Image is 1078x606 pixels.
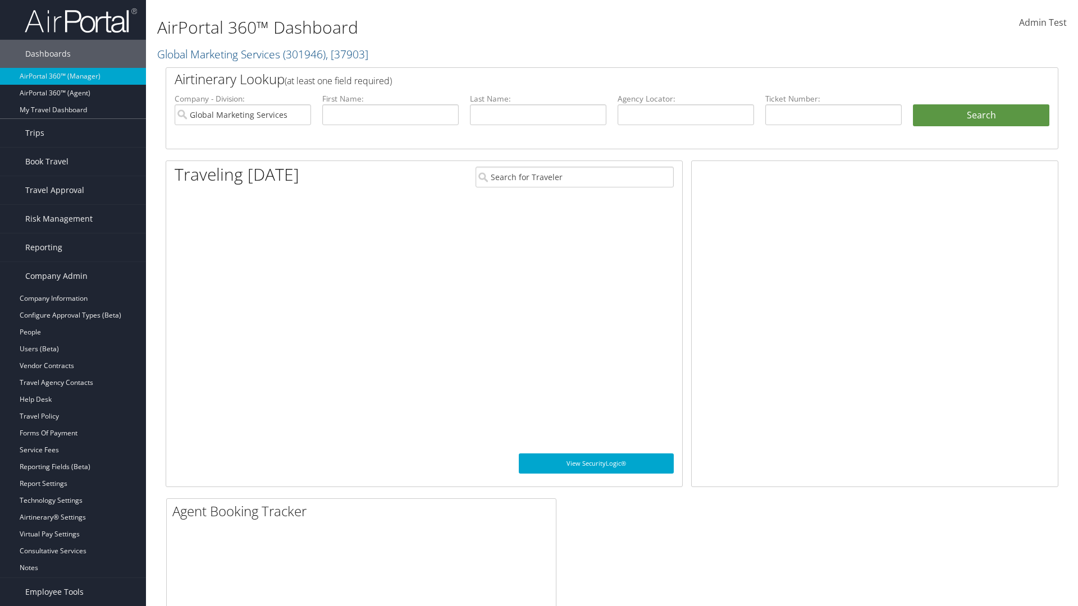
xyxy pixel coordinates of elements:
[175,93,311,104] label: Company - Division:
[1019,6,1067,40] a: Admin Test
[1019,16,1067,29] span: Admin Test
[470,93,606,104] label: Last Name:
[322,93,459,104] label: First Name:
[913,104,1049,127] button: Search
[326,47,368,62] span: , [ 37903 ]
[25,176,84,204] span: Travel Approval
[25,262,88,290] span: Company Admin
[157,47,368,62] a: Global Marketing Services
[25,205,93,233] span: Risk Management
[172,502,556,521] h2: Agent Booking Tracker
[25,7,137,34] img: airportal-logo.png
[765,93,902,104] label: Ticket Number:
[519,453,674,474] a: View SecurityLogic®
[25,40,71,68] span: Dashboards
[285,75,392,87] span: (at least one field required)
[175,163,299,186] h1: Traveling [DATE]
[618,93,754,104] label: Agency Locator:
[157,16,764,39] h1: AirPortal 360™ Dashboard
[25,119,44,147] span: Trips
[476,167,674,187] input: Search for Traveler
[283,47,326,62] span: ( 301946 )
[25,233,62,261] span: Reporting
[25,148,68,176] span: Book Travel
[25,578,84,606] span: Employee Tools
[175,70,975,89] h2: Airtinerary Lookup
